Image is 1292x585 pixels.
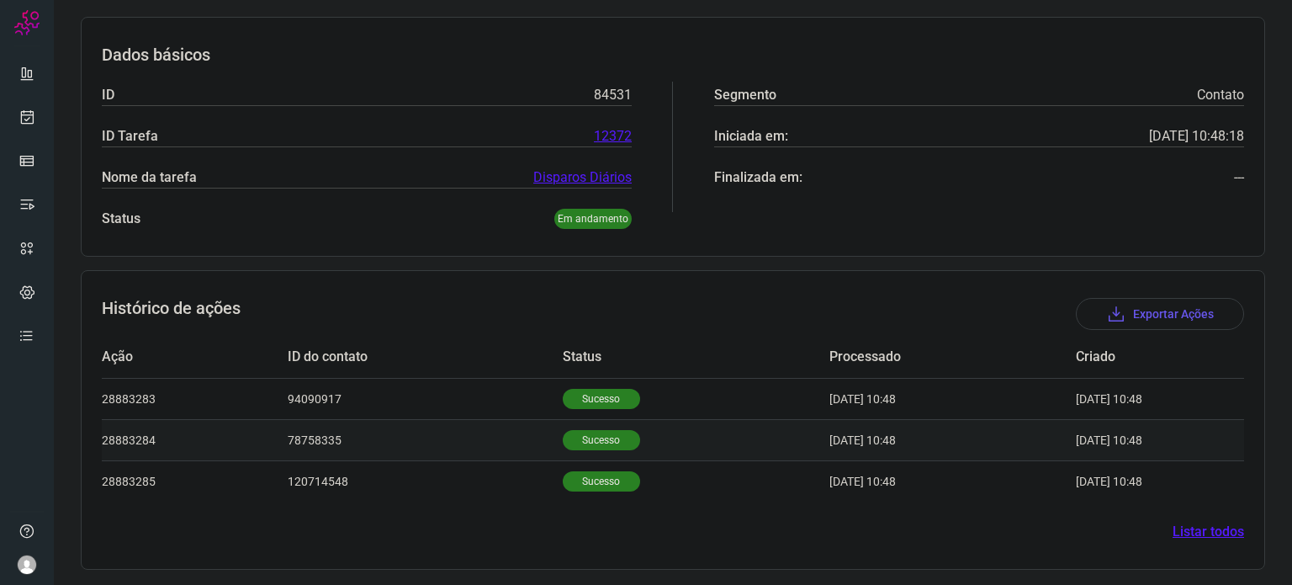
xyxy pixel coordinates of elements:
img: avatar-user-boy.jpg [17,555,37,575]
td: [DATE] 10:48 [829,460,1076,502]
p: Iniciada em: [714,126,788,146]
p: Nome da tarefa [102,168,197,188]
p: --- [1234,168,1244,188]
td: 120714548 [288,460,563,502]
p: Finalizada em: [714,168,802,188]
button: Exportar Ações [1076,298,1244,330]
a: Listar todos [1173,522,1244,542]
h3: Histórico de ações [102,298,241,330]
a: 12372 [594,126,632,146]
td: [DATE] 10:48 [1076,378,1194,419]
p: Sucesso [563,430,640,450]
p: [DATE] 10:48:18 [1149,126,1244,146]
p: ID Tarefa [102,126,158,146]
p: ID [102,85,114,105]
td: 28883283 [102,378,288,419]
td: [DATE] 10:48 [1076,460,1194,502]
p: Sucesso [563,471,640,492]
img: Logo [14,10,40,35]
p: Em andamento [554,209,632,229]
p: Segmento [714,85,776,105]
td: 78758335 [288,419,563,460]
p: Status [102,209,140,229]
h3: Dados básicos [102,45,1244,65]
td: [DATE] 10:48 [829,419,1076,460]
td: 28883284 [102,419,288,460]
td: Ação [102,337,288,378]
a: Disparos Diários [533,168,632,188]
td: Status [563,337,829,378]
td: ID do contato [288,337,563,378]
td: Criado [1076,337,1194,378]
td: 28883285 [102,460,288,502]
p: Sucesso [563,389,640,409]
p: 84531 [594,85,632,105]
p: Contato [1197,85,1244,105]
td: 94090917 [288,378,563,419]
td: [DATE] 10:48 [829,378,1076,419]
td: [DATE] 10:48 [1076,419,1194,460]
td: Processado [829,337,1076,378]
